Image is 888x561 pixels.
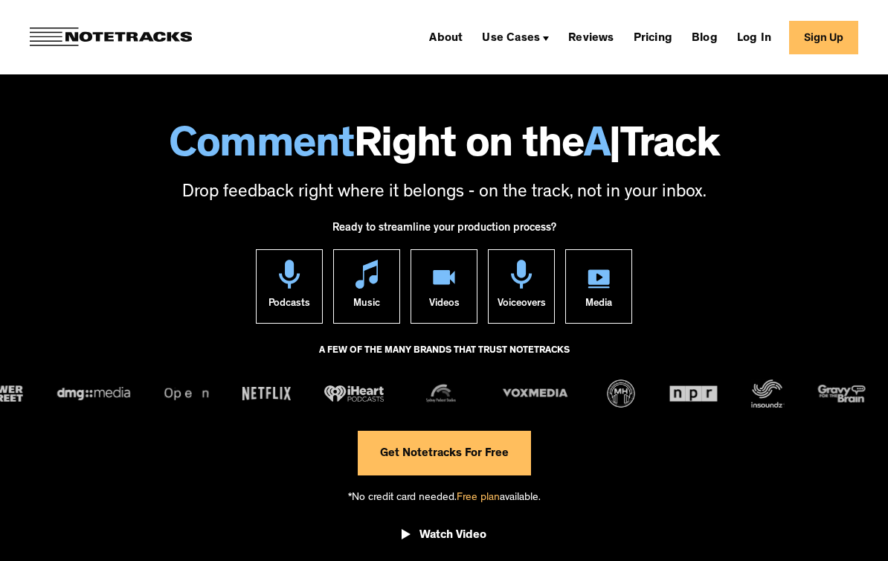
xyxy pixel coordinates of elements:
[348,475,541,518] div: *No credit card needed. available.
[482,33,540,45] div: Use Cases
[628,25,678,49] a: Pricing
[562,25,620,49] a: Reviews
[789,21,858,54] a: Sign Up
[353,289,380,323] div: Music
[686,25,724,49] a: Blog
[15,126,873,170] h1: Right on the Track
[332,214,556,249] div: Ready to streamline your production process?
[411,249,477,324] a: Videos
[402,517,486,559] a: open lightbox
[268,289,310,323] div: Podcasts
[419,528,486,543] div: Watch Video
[319,339,570,379] div: A FEW OF THE MANY BRANDS THAT TRUST NOTETRACKS
[609,126,620,170] span: |
[358,431,531,475] a: Get Notetracks For Free
[333,249,400,324] a: Music
[585,289,612,323] div: Media
[731,25,777,49] a: Log In
[15,181,873,206] p: Drop feedback right where it belongs - on the track, not in your inbox.
[498,289,546,323] div: Voiceovers
[169,126,354,170] span: Comment
[457,493,500,504] span: Free plan
[256,249,323,324] a: Podcasts
[488,249,555,324] a: Voiceovers
[584,126,610,170] span: A
[423,25,469,49] a: About
[429,289,460,323] div: Videos
[565,249,632,324] a: Media
[476,25,555,49] div: Use Cases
